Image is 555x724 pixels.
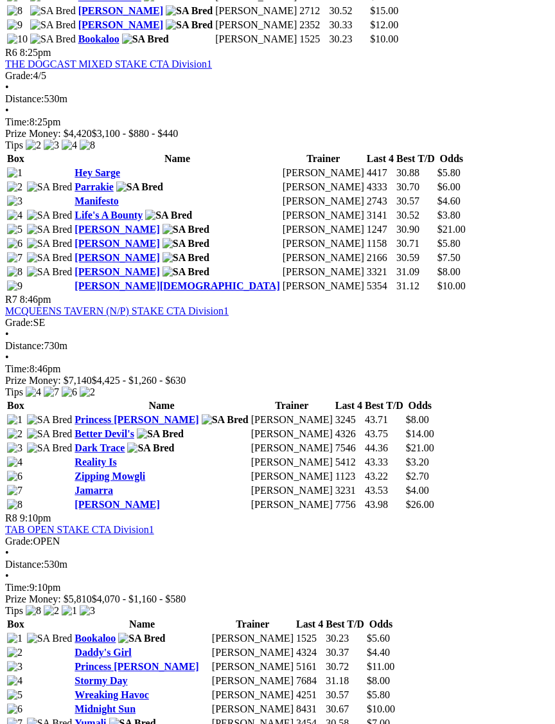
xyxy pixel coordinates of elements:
[406,414,429,425] span: $8.00
[335,498,363,511] td: 7756
[396,266,436,278] td: 31.09
[5,352,9,363] span: •
[75,210,143,221] a: Life's A Bounty
[92,375,186,386] span: $4,425 - $1,260 - $630
[211,674,294,687] td: [PERSON_NAME]
[329,5,369,17] td: 30.52
[251,456,333,469] td: [PERSON_NAME]
[325,703,365,716] td: 30.67
[295,674,324,687] td: 7684
[282,237,365,250] td: [PERSON_NAME]
[30,5,76,17] img: SA Bred
[202,414,249,426] img: SA Bred
[20,47,51,58] span: 8:25pm
[396,280,436,293] td: 31.12
[7,661,22,673] img: 3
[92,128,179,139] span: $3,100 - $880 - $440
[7,153,24,164] span: Box
[282,195,365,208] td: [PERSON_NAME]
[325,674,365,687] td: 31.18
[7,167,22,179] img: 1
[406,457,429,467] span: $3.20
[335,456,363,469] td: 5412
[251,470,333,483] td: [PERSON_NAME]
[27,210,73,221] img: SA Bred
[75,703,136,714] a: Midnight Sun
[7,400,24,411] span: Box
[7,675,22,687] img: 4
[5,559,44,570] span: Distance:
[396,209,436,222] td: 30.52
[215,33,297,46] td: [PERSON_NAME]
[282,223,365,236] td: [PERSON_NAME]
[163,224,209,235] img: SA Bred
[367,703,395,714] span: $10.00
[366,266,394,278] td: 3321
[27,266,73,278] img: SA Bred
[5,375,550,386] div: Prize Money: $7,140
[251,484,333,497] td: [PERSON_NAME]
[27,252,73,264] img: SA Bred
[396,223,436,236] td: 30.90
[26,140,41,151] img: 2
[364,470,404,483] td: 43.22
[75,499,159,510] a: [PERSON_NAME]
[211,618,294,631] th: Trainer
[5,363,550,375] div: 8:46pm
[364,456,404,469] td: 43.33
[437,152,466,165] th: Odds
[5,82,9,93] span: •
[251,399,333,412] th: Trainer
[75,238,159,249] a: [PERSON_NAME]
[116,181,163,193] img: SA Bred
[299,5,327,17] td: 2712
[215,19,297,32] td: [PERSON_NAME]
[437,280,466,291] span: $10.00
[5,329,9,339] span: •
[80,140,95,151] img: 8
[367,633,390,644] span: $5.60
[78,5,163,16] a: [PERSON_NAME]
[7,442,22,454] img: 3
[364,498,404,511] td: 43.98
[282,181,365,194] td: [PERSON_NAME]
[5,363,30,374] span: Time:
[215,5,297,17] td: [PERSON_NAME]
[370,33,398,44] span: $10.00
[366,152,394,165] th: Last 4
[7,238,22,249] img: 6
[92,593,186,604] span: $4,070 - $1,160 - $580
[282,167,365,179] td: [PERSON_NAME]
[5,386,23,397] span: Tips
[75,252,159,263] a: [PERSON_NAME]
[163,238,209,249] img: SA Bred
[5,524,154,535] a: TAB OPEN STAKE CTA Division1
[437,224,466,235] span: $21.00
[5,140,23,150] span: Tips
[7,689,22,701] img: 5
[325,632,365,645] td: 30.23
[5,317,33,328] span: Grade:
[75,689,148,700] a: Wreaking Havoc
[5,559,550,570] div: 530m
[299,19,327,32] td: 2352
[7,414,22,426] img: 1
[396,251,436,264] td: 30.59
[396,195,436,208] td: 30.57
[80,386,95,398] img: 2
[437,266,461,277] span: $8.00
[370,5,398,16] span: $15.00
[5,536,33,547] span: Grade:
[75,224,159,235] a: [PERSON_NAME]
[5,93,44,104] span: Distance:
[364,484,404,497] td: 43.53
[282,251,365,264] td: [PERSON_NAME]
[74,618,210,631] th: Name
[26,386,41,398] img: 4
[366,209,394,222] td: 3141
[75,647,131,658] a: Daddy's Girl
[5,582,550,593] div: 9:10pm
[75,661,198,672] a: Princess [PERSON_NAME]
[166,5,213,17] img: SA Bred
[5,536,550,547] div: OPEN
